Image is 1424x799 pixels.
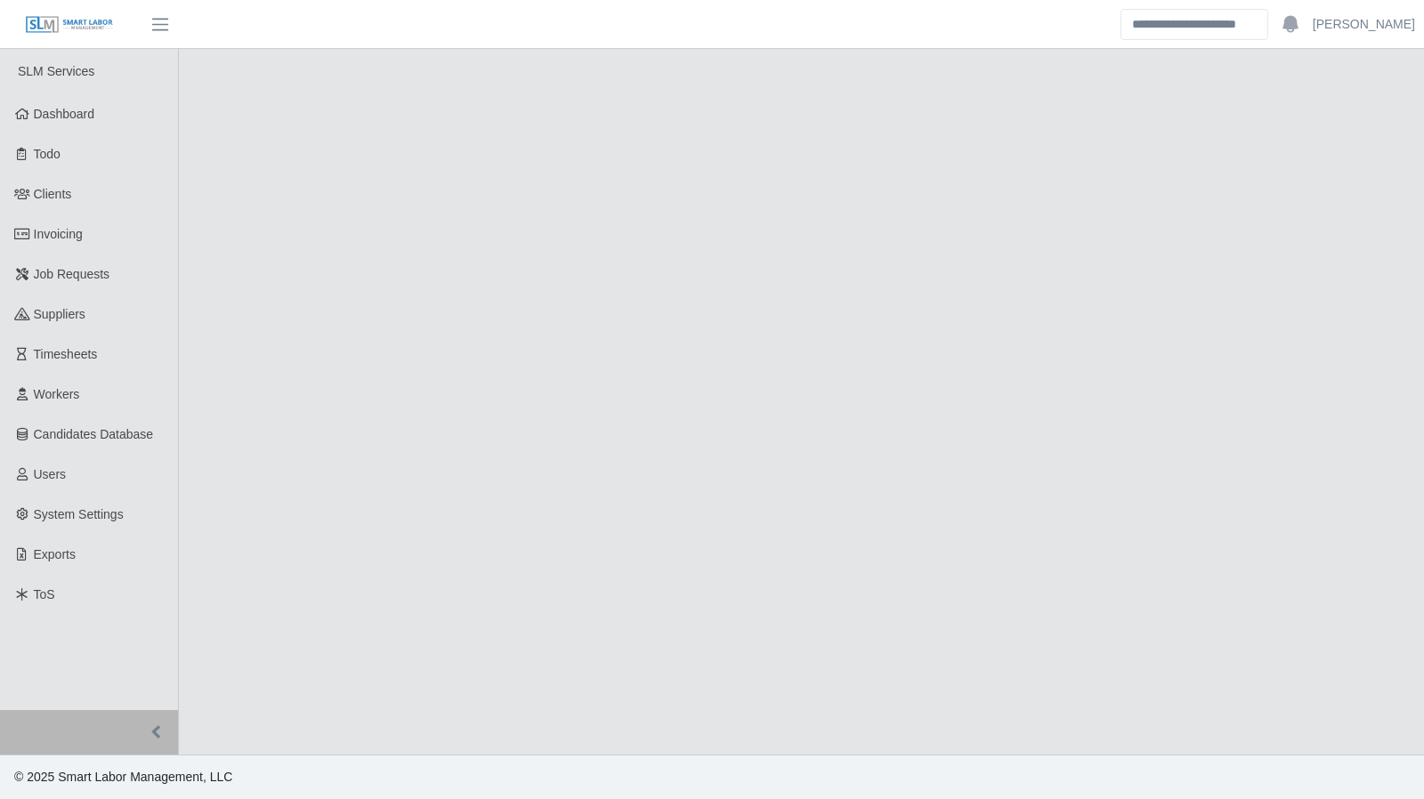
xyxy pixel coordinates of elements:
[34,107,95,121] span: Dashboard
[25,15,114,35] img: SLM Logo
[34,507,124,521] span: System Settings
[18,64,94,78] span: SLM Services
[1121,9,1268,40] input: Search
[1313,15,1415,34] a: [PERSON_NAME]
[34,547,76,561] span: Exports
[14,770,232,784] span: © 2025 Smart Labor Management, LLC
[34,387,80,401] span: Workers
[34,187,72,201] span: Clients
[34,147,61,161] span: Todo
[34,347,98,361] span: Timesheets
[34,587,55,601] span: ToS
[34,427,154,441] span: Candidates Database
[34,267,110,281] span: Job Requests
[34,467,67,481] span: Users
[34,307,85,321] span: Suppliers
[34,227,83,241] span: Invoicing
